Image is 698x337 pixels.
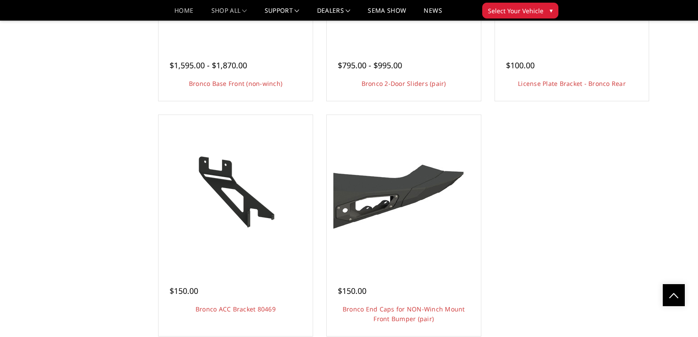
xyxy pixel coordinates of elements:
a: Bronco ACC Bracket 80469 [161,117,310,267]
span: $150.00 [338,285,366,296]
span: Select Your Vehicle [488,6,543,15]
a: License Plate Bracket - Bronco Rear [518,79,626,88]
iframe: Chat Widget [654,295,698,337]
span: $1,595.00 - $1,870.00 [170,60,247,70]
span: $795.00 - $995.00 [338,60,402,70]
button: Select Your Vehicle [482,3,558,19]
a: Bronco 2-Door Sliders (pair) [362,79,446,88]
a: Home [174,7,193,20]
span: $100.00 [506,60,535,70]
span: $150.00 [170,285,198,296]
img: Bolt-on End Cap to match Bronco Fenders [333,152,474,232]
a: Bolt-on End Cap to match Bronco Fenders [329,117,479,267]
a: News [424,7,442,20]
img: Bronco ACC Bracket 80469 [165,152,306,232]
a: Bronco ACC Bracket 80469 [196,305,276,313]
a: shop all [211,7,247,20]
a: SEMA Show [368,7,406,20]
a: Support [265,7,299,20]
a: Dealers [317,7,351,20]
a: Bronco End Caps for NON-Winch Mount Front Bumper (pair) [343,305,465,323]
a: Bronco Base Front (non-winch) [189,79,282,88]
a: Click to Top [663,284,685,306]
span: ▾ [550,6,553,15]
